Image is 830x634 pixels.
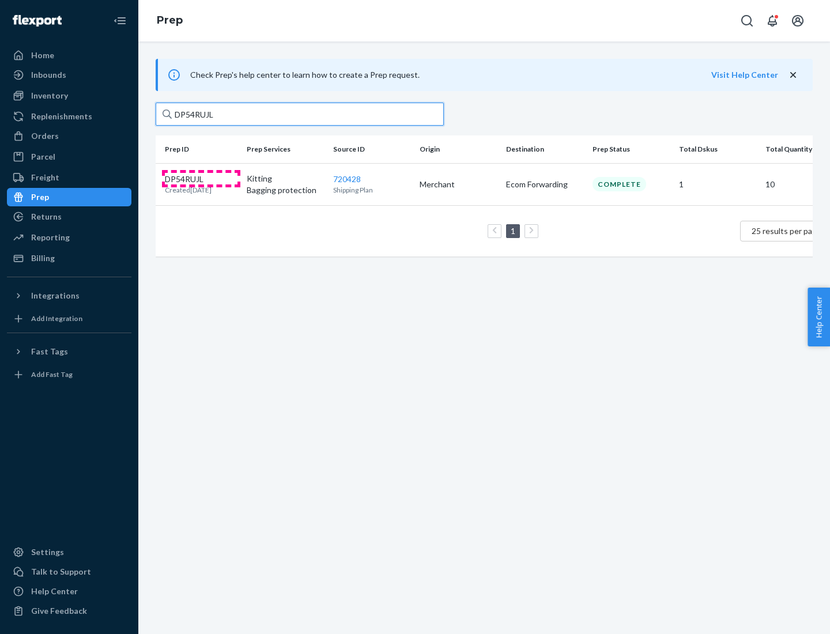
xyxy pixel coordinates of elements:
div: Returns [31,211,62,222]
a: Prep [157,14,183,27]
div: Freight [31,172,59,183]
div: Parcel [31,151,55,163]
div: Billing [31,252,55,264]
p: Kitting [247,173,324,184]
th: Source ID [329,135,415,163]
img: Flexport logo [13,15,62,27]
span: 25 results per page [752,226,821,236]
p: Created [DATE] [165,185,212,195]
a: Page 1 is your current page [508,226,518,236]
a: Help Center [7,582,131,601]
a: Returns [7,207,131,226]
button: Open account menu [786,9,809,32]
button: Help Center [808,288,830,346]
button: Open notifications [761,9,784,32]
th: Prep Status [588,135,674,163]
a: Settings [7,543,131,561]
span: Check Prep's help center to learn how to create a Prep request. [190,70,420,80]
a: Freight [7,168,131,187]
p: Ecom Forwarding [506,179,583,190]
div: Prep [31,191,49,203]
th: Total Dskus [674,135,761,163]
button: Give Feedback [7,602,131,620]
a: Orders [7,127,131,145]
th: Origin [415,135,501,163]
button: Visit Help Center [711,69,778,81]
ol: breadcrumbs [148,4,192,37]
a: Add Fast Tag [7,365,131,384]
p: Bagging protection [247,184,324,196]
button: Integrations [7,286,131,305]
button: Close Navigation [108,9,131,32]
div: Add Integration [31,314,82,323]
a: Prep [7,188,131,206]
button: close [787,69,799,81]
div: Reporting [31,232,70,243]
a: Replenishments [7,107,131,126]
a: Reporting [7,228,131,247]
a: Home [7,46,131,65]
div: Give Feedback [31,605,87,617]
a: Parcel [7,148,131,166]
p: Shipping Plan [333,185,410,195]
th: Prep Services [242,135,329,163]
a: Inventory [7,86,131,105]
a: Talk to Support [7,563,131,581]
p: 1 [679,179,756,190]
div: Help Center [31,586,78,597]
a: Add Integration [7,310,131,328]
div: Inbounds [31,69,66,81]
div: Complete [593,177,646,191]
button: Fast Tags [7,342,131,361]
div: Settings [31,546,64,558]
th: Destination [501,135,588,163]
div: Fast Tags [31,346,68,357]
div: Replenishments [31,111,92,122]
input: Search prep jobs [156,103,444,126]
div: Talk to Support [31,566,91,578]
div: Add Fast Tag [31,369,73,379]
button: Open Search Box [735,9,759,32]
th: Prep ID [156,135,242,163]
p: DP54RUJL [165,173,212,185]
div: Integrations [31,290,80,301]
div: Orders [31,130,59,142]
div: Inventory [31,90,68,101]
a: Inbounds [7,66,131,84]
a: 720428 [333,174,361,184]
a: Billing [7,249,131,267]
p: Merchant [420,179,497,190]
div: Home [31,50,54,61]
